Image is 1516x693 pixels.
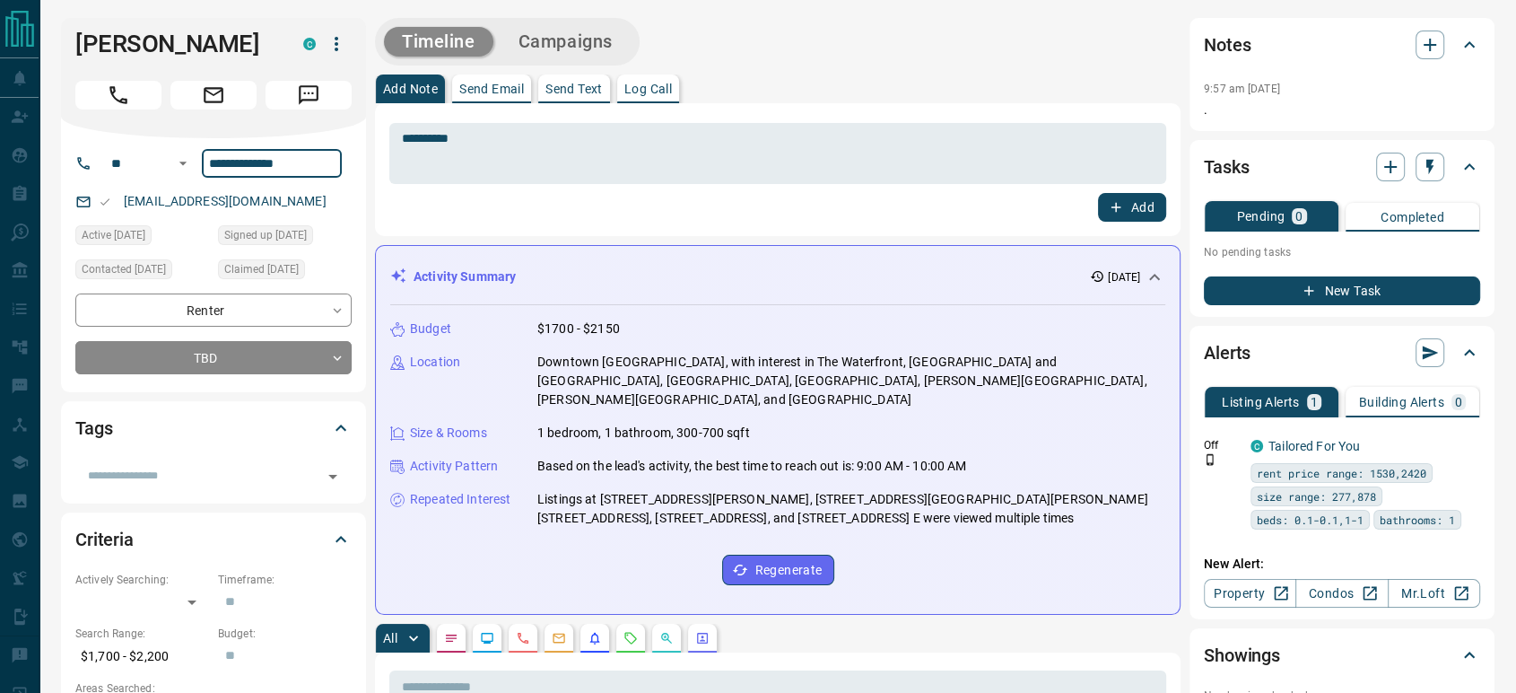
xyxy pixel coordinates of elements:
[1455,396,1462,408] p: 0
[1388,579,1480,608] a: Mr.Loft
[1204,83,1280,95] p: 9:57 am [DATE]
[537,424,750,443] p: 1 bedroom, 1 bathroom, 300-700 sqft
[537,353,1165,409] p: Downtown [GEOGRAPHIC_DATA], with interest in The Waterfront, [GEOGRAPHIC_DATA] and [GEOGRAPHIC_DA...
[383,632,397,645] p: All
[75,225,209,250] div: Tue Aug 12 2025
[410,457,498,476] p: Activity Pattern
[1257,511,1364,529] span: beds: 0.1-0.1,1-1
[1295,210,1303,223] p: 0
[390,260,1165,294] div: Activity Summary[DATE]
[545,83,603,95] p: Send Text
[1204,31,1250,59] h2: Notes
[537,457,966,476] p: Based on the lead's activity, the best time to reach out is: 9:00 AM - 10:00 AM
[266,81,352,110] span: Message
[1108,269,1140,285] p: [DATE]
[537,320,620,338] p: $1700 - $2150
[588,631,602,645] svg: Listing Alerts
[82,260,166,278] span: Contacted [DATE]
[124,194,327,208] a: [EMAIL_ADDRESS][DOMAIN_NAME]
[410,320,451,338] p: Budget
[1222,396,1300,408] p: Listing Alerts
[75,572,209,588] p: Actively Searching:
[218,572,352,588] p: Timeframe:
[1295,579,1388,608] a: Condos
[410,353,460,372] p: Location
[480,631,494,645] svg: Lead Browsing Activity
[1204,276,1480,305] button: New Task
[99,196,111,208] svg: Email Valid
[1204,579,1296,608] a: Property
[82,226,145,244] span: Active [DATE]
[1381,211,1444,224] p: Completed
[1204,555,1480,574] p: New Alert:
[75,294,352,327] div: Renter
[501,27,631,57] button: Campaigns
[1204,23,1480,66] div: Notes
[75,81,161,110] span: Call
[75,30,276,58] h1: [PERSON_NAME]
[444,631,458,645] svg: Notes
[1257,464,1426,482] span: rent price range: 1530,2420
[1204,331,1480,374] div: Alerts
[1311,396,1318,408] p: 1
[75,341,352,374] div: TBD
[75,259,209,285] div: Tue Aug 12 2025
[383,83,438,95] p: Add Note
[624,83,672,95] p: Log Call
[516,631,530,645] svg: Calls
[75,626,209,642] p: Search Range:
[1250,440,1263,452] div: condos.ca
[75,414,112,443] h2: Tags
[384,27,493,57] button: Timeline
[1204,338,1250,367] h2: Alerts
[1204,437,1240,453] p: Off
[410,424,487,443] p: Size & Rooms
[218,626,352,642] p: Budget:
[552,631,566,645] svg: Emails
[224,226,307,244] span: Signed up [DATE]
[75,642,209,671] p: $1,700 - $2,200
[1236,210,1285,223] p: Pending
[1204,145,1480,189] div: Tasks
[414,268,516,286] p: Activity Summary
[1257,487,1376,505] span: size range: 277,878
[1204,239,1480,266] p: No pending tasks
[722,555,834,585] button: Regenerate
[1380,511,1455,529] span: bathrooms: 1
[1359,396,1444,408] p: Building Alerts
[537,490,1165,528] p: Listings at [STREET_ADDRESS][PERSON_NAME], [STREET_ADDRESS][GEOGRAPHIC_DATA][PERSON_NAME][STREET_...
[623,631,638,645] svg: Requests
[303,38,316,50] div: condos.ca
[218,225,352,250] div: Tue Aug 12 2025
[410,490,510,509] p: Repeated Interest
[1204,641,1280,670] h2: Showings
[75,525,134,554] h2: Criteria
[170,81,257,110] span: Email
[1204,101,1480,119] p: .
[1098,193,1166,222] button: Add
[75,518,352,561] div: Criteria
[695,631,710,645] svg: Agent Actions
[459,83,524,95] p: Send Email
[1204,153,1249,181] h2: Tasks
[224,260,299,278] span: Claimed [DATE]
[218,259,352,285] div: Tue Aug 12 2025
[1204,453,1216,466] svg: Push Notification Only
[320,464,345,489] button: Open
[659,631,674,645] svg: Opportunities
[75,407,352,450] div: Tags
[172,153,194,174] button: Open
[1204,634,1480,677] div: Showings
[1268,439,1360,453] a: Tailored For You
